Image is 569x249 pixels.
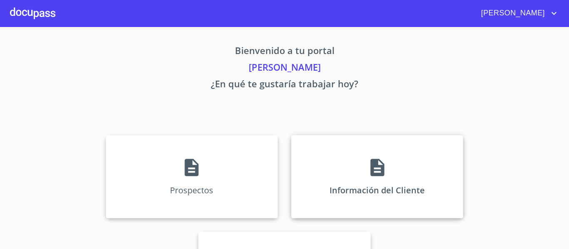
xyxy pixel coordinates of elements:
[170,185,213,196] p: Prospectos
[28,44,541,60] p: Bienvenido a tu portal
[475,7,549,20] span: [PERSON_NAME]
[329,185,425,196] p: Información del Cliente
[475,7,559,20] button: account of current user
[28,60,541,77] p: [PERSON_NAME]
[28,77,541,94] p: ¿En qué te gustaría trabajar hoy?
